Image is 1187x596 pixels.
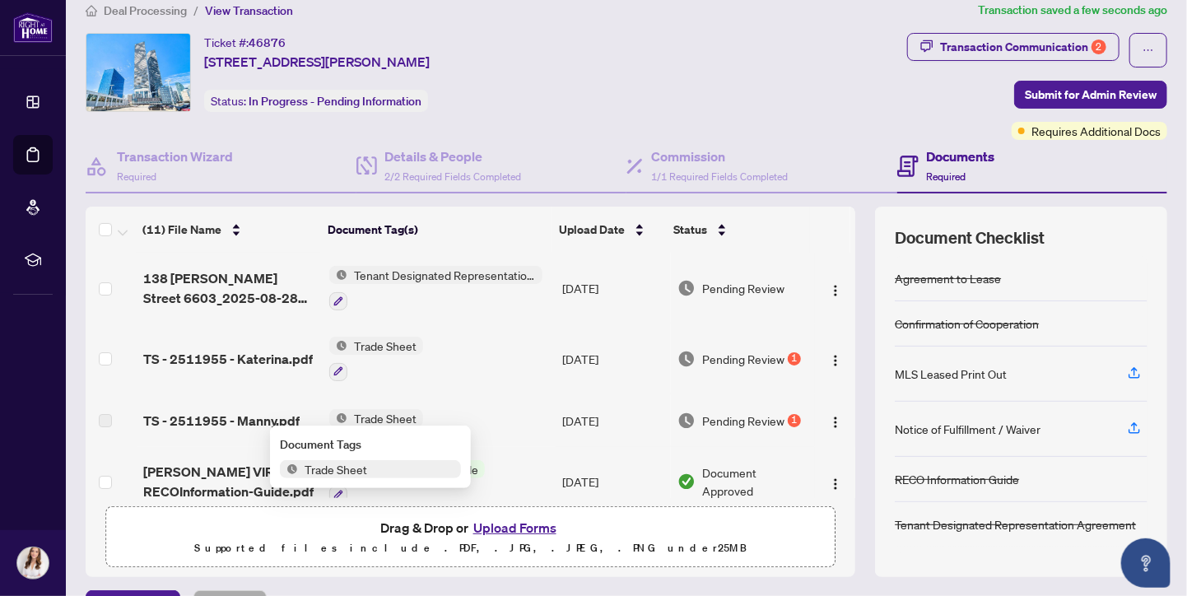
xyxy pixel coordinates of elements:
span: TS - 2511955 - Katerina.pdf [143,349,313,369]
div: Notice of Fulfillment / Waiver [895,420,1040,438]
h4: Transaction Wizard [117,147,233,166]
img: Logo [829,354,842,367]
button: Logo [822,407,849,434]
span: Upload Date [559,221,625,239]
td: [DATE] [556,394,671,447]
span: Tenant Designated Representation Agreement [347,266,542,284]
span: Deal Processing [104,3,187,18]
span: Required [927,170,966,183]
span: 46876 [249,35,286,50]
span: 138 [PERSON_NAME] Street 6603_2025-08-28 09_12_19.pdf [143,268,316,308]
td: [DATE] [556,324,671,394]
img: Status Icon [329,266,347,284]
span: Trade Sheet [347,337,423,355]
th: Status [667,207,810,253]
span: Document Approved [702,463,808,500]
div: Document Tags [280,435,461,454]
th: Document Tag(s) [321,207,552,253]
span: Document Checklist [895,226,1045,249]
div: Ticket #: [204,33,286,52]
span: ellipsis [1143,44,1154,56]
span: Drag & Drop or [380,517,561,538]
div: 1 [788,414,801,427]
span: In Progress - Pending Information [249,94,421,109]
button: Submit for Admin Review [1014,81,1167,109]
button: Logo [822,468,849,495]
span: TS - 2511955 - Manny.pdf [143,411,300,431]
th: (11) File Name [136,207,321,253]
span: home [86,5,97,16]
span: 2/2 Required Fields Completed [385,170,522,183]
span: Trade Sheet [298,460,374,478]
p: Supported files include .PDF, .JPG, .JPEG, .PNG under 25 MB [116,538,825,558]
img: Document Status [677,412,696,430]
span: Status [673,221,707,239]
img: Status Icon [329,409,347,427]
span: [PERSON_NAME] VIRKANT RECOInformation-Guide.pdf [143,462,316,501]
button: Status IconTrade Sheet [329,337,423,381]
span: Drag & Drop orUpload FormsSupported files include .PDF, .JPG, .JPEG, .PNG under25MB [106,507,835,568]
div: MLS Leased Print Out [895,365,1007,383]
img: Logo [829,416,842,429]
span: 1/1 Required Fields Completed [651,170,788,183]
button: Status IconTenant Designated Representation Agreement [329,266,542,310]
td: [DATE] [556,253,671,324]
span: Pending Review [702,350,784,368]
h4: Documents [927,147,995,166]
h4: Details & People [385,147,522,166]
span: Requires Additional Docs [1031,122,1161,140]
th: Upload Date [552,207,667,253]
li: / [193,1,198,20]
img: Document Status [677,279,696,297]
span: (11) File Name [142,221,221,239]
img: IMG-C12289451_1.jpg [86,34,190,111]
img: Status Icon [329,337,347,355]
div: 2 [1092,40,1106,54]
img: Status Icon [280,460,298,478]
div: Transaction Communication [940,34,1106,60]
img: Profile Icon [17,547,49,579]
span: Pending Review [702,279,784,297]
button: Status IconTrade Sheet [329,409,423,427]
button: Upload Forms [468,517,561,538]
span: Submit for Admin Review [1025,81,1157,108]
button: Logo [822,275,849,301]
div: Agreement to Lease [895,269,1001,287]
span: Trade Sheet [347,409,423,427]
span: View Transaction [205,3,293,18]
button: Transaction Communication2 [907,33,1120,61]
td: [DATE] [556,447,671,518]
article: Transaction saved a few seconds ago [978,1,1167,20]
img: Logo [829,284,842,297]
div: RECO Information Guide [895,470,1019,488]
button: Logo [822,346,849,372]
span: [STREET_ADDRESS][PERSON_NAME] [204,52,430,72]
img: Document Status [677,473,696,491]
button: Open asap [1121,538,1171,588]
div: Confirmation of Cooperation [895,314,1039,333]
span: Required [117,170,156,183]
span: Pending Review [702,412,784,430]
div: Status: [204,90,428,112]
img: logo [13,12,53,43]
img: Document Status [677,350,696,368]
h4: Commission [651,147,788,166]
div: Tenant Designated Representation Agreement [895,515,1136,533]
img: Logo [829,477,842,491]
div: 1 [788,352,801,366]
